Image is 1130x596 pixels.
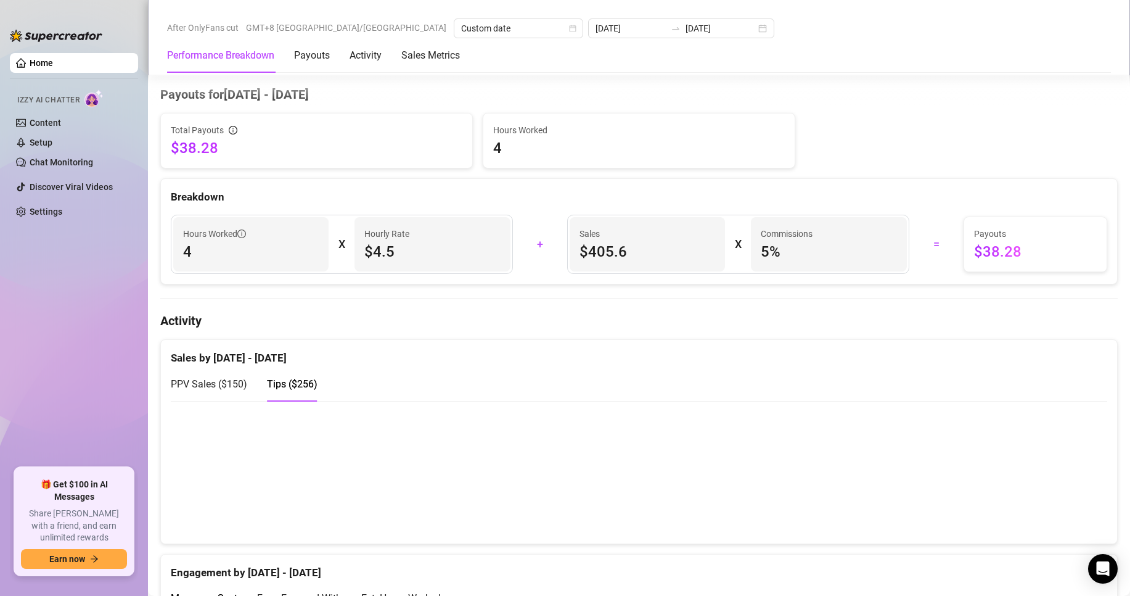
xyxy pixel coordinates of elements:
[671,23,681,33] span: swap-right
[183,242,319,262] span: 4
[735,234,741,254] div: X
[21,508,127,544] span: Share [PERSON_NAME] with a friend, and earn unlimited rewards
[30,58,53,68] a: Home
[364,242,500,262] span: $4.5
[686,22,756,35] input: End date
[671,23,681,33] span: to
[267,378,317,390] span: Tips ( $256 )
[520,234,560,254] div: +
[171,378,247,390] span: PPV Sales ( $150 )
[461,19,576,38] span: Custom date
[30,207,62,217] a: Settings
[294,48,330,63] div: Payouts
[246,19,446,37] span: GMT+8 [GEOGRAPHIC_DATA]/[GEOGRAPHIC_DATA]
[17,94,80,106] span: Izzy AI Chatter
[401,48,460,63] div: Sales Metrics
[30,118,61,128] a: Content
[237,230,246,238] span: info-circle
[596,22,666,35] input: Start date
[30,182,113,192] a: Discover Viral Videos
[10,30,102,42] img: logo-BBDzfeDw.svg
[917,234,956,254] div: =
[30,157,93,167] a: Chat Monitoring
[1088,554,1118,584] div: Open Intercom Messenger
[350,48,382,63] div: Activity
[364,227,409,241] article: Hourly Rate
[49,554,85,564] span: Earn now
[160,86,1118,103] h4: Payouts for [DATE] - [DATE]
[21,549,127,569] button: Earn nowarrow-right
[579,242,715,262] span: $405.6
[761,227,813,241] article: Commissions
[167,19,239,37] span: After OnlyFans cut
[171,189,1107,205] div: Breakdown
[84,89,104,107] img: AI Chatter
[761,242,896,262] span: 5 %
[160,312,1118,329] h4: Activity
[493,138,785,158] span: 4
[338,234,345,254] div: X
[569,25,576,32] span: calendar
[167,48,274,63] div: Performance Breakdown
[171,555,1107,581] div: Engagement by [DATE] - [DATE]
[974,227,1097,241] span: Payouts
[21,479,127,503] span: 🎁 Get $100 in AI Messages
[493,123,785,137] span: Hours Worked
[974,242,1097,262] span: $38.28
[171,123,224,137] span: Total Payouts
[90,555,99,563] span: arrow-right
[229,126,237,135] span: info-circle
[183,227,246,241] span: Hours Worked
[30,138,52,147] a: Setup
[171,138,462,158] span: $38.28
[579,227,715,241] span: Sales
[171,340,1107,366] div: Sales by [DATE] - [DATE]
